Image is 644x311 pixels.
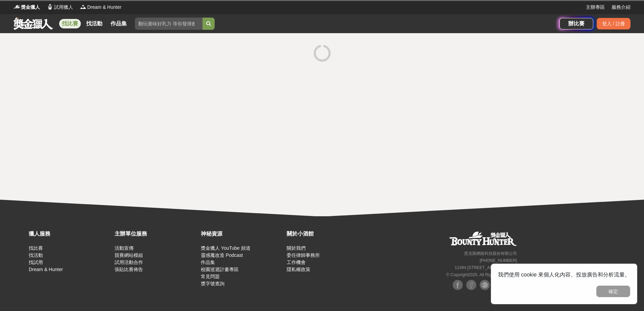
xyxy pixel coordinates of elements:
[115,252,143,258] a: 競賽網站模組
[201,245,251,251] a: 獎金獵人 YouTube 頻道
[115,260,143,265] a: 試用活動合作
[596,286,630,297] button: 確定
[84,19,105,28] a: 找活動
[201,274,220,279] a: 常見問題
[498,272,630,277] span: 我們使用 cookie 來個人化內容、投放廣告和分析流量。
[14,3,20,10] img: Logo
[115,245,134,251] a: 活動宣傳
[201,252,243,258] a: 靈感魔改造 Podcast
[201,260,215,265] a: 作品集
[135,18,202,30] input: 翻玩臺味好乳力 等你發揮創意！
[446,272,517,277] small: © Copyright 2025 . All Rights Reserved.
[14,4,40,11] a: Logo獎金獵人
[47,4,73,11] a: Logo試用獵人
[559,18,593,29] a: 辦比賽
[201,230,283,238] div: 神秘資源
[464,251,517,256] small: 恩克斯網路科技股份有限公司
[287,260,306,265] a: 工作機會
[29,267,63,272] a: Dream & Hunter
[29,260,43,265] a: 找試用
[453,280,463,290] img: Facebook
[80,4,121,11] a: LogoDream & Hunter
[586,4,605,11] a: 主辦專區
[287,230,369,238] div: 關於小酒館
[201,267,239,272] a: 校園巡迴計畫專區
[29,252,43,258] a: 找活動
[287,252,320,258] a: 委任律師事務所
[480,258,517,263] small: [PHONE_NUMBER]
[612,4,630,11] a: 服務介紹
[21,4,40,11] span: 獎金獵人
[47,3,53,10] img: Logo
[54,4,73,11] span: 試用獵人
[87,4,121,11] span: Dream & Hunter
[597,18,630,29] div: 登入 / 註冊
[201,281,224,286] a: 獎字號查詢
[29,245,43,251] a: 找比賽
[287,267,310,272] a: 隱私權政策
[480,280,490,290] img: Plurk
[29,230,111,238] div: 獵人服務
[115,230,197,238] div: 主辦單位服務
[455,265,517,270] small: 11494 [STREET_ADDRESS] 3 樓
[80,3,87,10] img: Logo
[287,245,306,251] a: 關於我們
[466,280,476,290] img: Facebook
[115,267,143,272] a: 張貼比賽佈告
[59,19,81,28] a: 找比賽
[108,19,129,28] a: 作品集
